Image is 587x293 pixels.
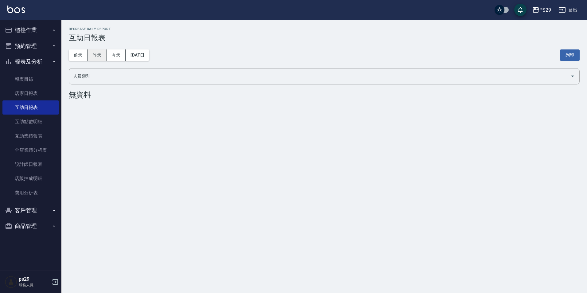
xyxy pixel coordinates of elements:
[107,49,126,61] button: 今天
[2,143,59,157] a: 全店業績分析表
[2,86,59,100] a: 店家日報表
[539,6,551,14] div: PS29
[126,49,149,61] button: [DATE]
[69,27,580,31] h2: Decrease Daily Report
[2,115,59,129] a: 互助點數明細
[530,4,554,16] button: PS29
[69,33,580,42] h3: 互助日報表
[2,157,59,171] a: 設計師日報表
[514,4,527,16] button: save
[2,100,59,115] a: 互助日報表
[2,218,59,234] button: 商品管理
[88,49,107,61] button: 昨天
[72,71,568,82] input: 人員名稱
[2,129,59,143] a: 互助業績報表
[2,38,59,54] button: 預約管理
[69,91,580,99] div: 無資料
[556,4,580,16] button: 登出
[5,276,17,288] img: Person
[568,71,577,81] button: Open
[2,171,59,186] a: 店販抽成明細
[2,186,59,200] a: 費用分析表
[560,49,580,61] button: 列印
[69,49,88,61] button: 前天
[19,276,50,282] h5: ps29
[2,54,59,70] button: 報表及分析
[2,22,59,38] button: 櫃檯作業
[7,6,25,13] img: Logo
[2,72,59,86] a: 報表目錄
[19,282,50,288] p: 服務人員
[2,202,59,218] button: 客戶管理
